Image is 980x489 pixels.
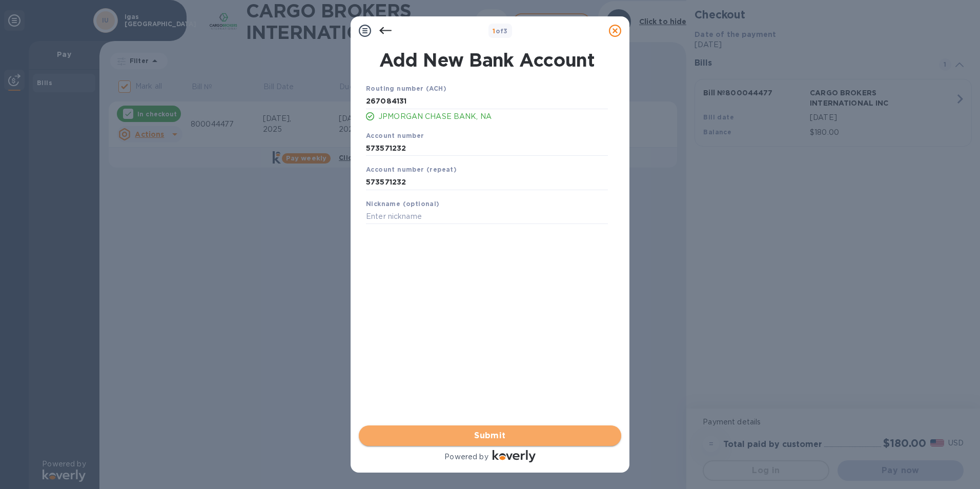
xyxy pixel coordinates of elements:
input: Enter account number [366,175,608,190]
input: Enter account number [366,140,608,156]
button: Submit [359,425,621,446]
span: Submit [367,430,613,442]
span: 1 [493,27,495,35]
input: Enter nickname [366,209,608,225]
b: of 3 [493,27,508,35]
input: Enter routing number [366,94,608,109]
img: Logo [493,450,536,462]
b: Account number [366,132,424,139]
p: JPMORGAN CHASE BANK, NA [378,111,608,122]
h1: Add New Bank Account [360,49,614,71]
b: Account number (repeat) [366,166,457,173]
b: Routing number (ACH) [366,85,446,92]
b: Nickname (optional) [366,200,440,208]
p: Powered by [444,452,488,462]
